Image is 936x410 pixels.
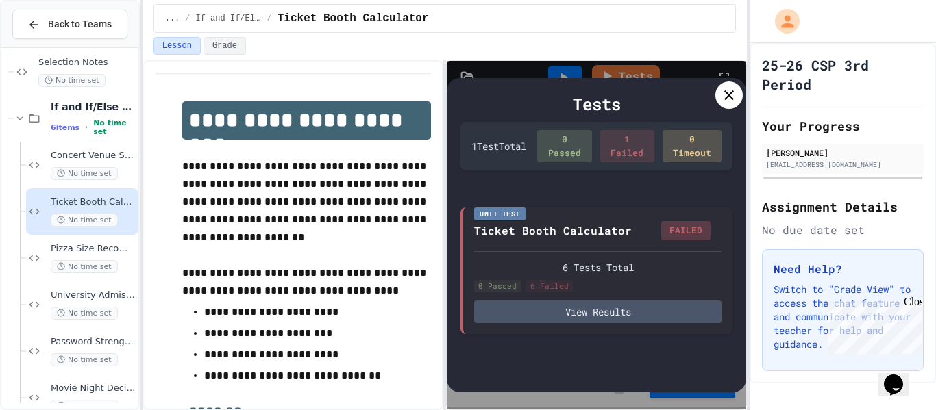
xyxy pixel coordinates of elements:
[822,296,922,354] iframe: chat widget
[766,159,920,170] div: [EMAIL_ADDRESS][DOMAIN_NAME]
[762,222,924,238] div: No due date set
[51,307,118,320] span: No time set
[185,13,190,24] span: /
[51,150,136,162] span: Concert Venue Selector
[267,13,272,24] span: /
[51,196,136,208] span: Ticket Booth Calculator
[774,261,912,277] h3: Need Help?
[51,243,136,255] span: Pizza Size Recommender
[51,260,118,273] span: No time set
[537,130,591,162] div: 0 Passed
[766,146,920,159] div: [PERSON_NAME]
[38,57,136,68] span: Selection Notes
[51,123,79,132] span: 6 items
[153,37,201,55] button: Lesson
[661,221,711,240] div: FAILED
[85,122,88,133] span: •
[165,13,180,24] span: ...
[600,130,654,162] div: 1 Failed
[663,130,722,162] div: 0 Timeout
[762,55,924,94] h1: 25-26 CSP 3rd Period
[38,74,106,87] span: No time set
[460,92,732,116] div: Tests
[51,214,118,227] span: No time set
[48,17,112,31] span: Back to Teams
[474,280,521,293] div: 0 Passed
[474,222,632,239] div: Ticket Booth Calculator
[5,5,95,87] div: Chat with us now!Close
[12,10,127,39] button: Back to Teams
[474,207,526,220] div: Unit Test
[204,37,246,55] button: Grade
[51,383,136,394] span: Movie Night Decider
[51,101,136,113] span: If and If/Else Assignments
[762,197,924,216] h2: Assignment Details
[878,355,922,396] iframe: chat widget
[526,280,573,293] div: 6 Failed
[762,116,924,136] h2: Your Progress
[278,10,429,27] span: Ticket Booth Calculator
[474,300,722,323] button: View Results
[761,5,803,37] div: My Account
[471,139,526,153] div: 1 Test Total
[774,283,912,351] p: Switch to "Grade View" to access the chat feature and communicate with your teacher for help and ...
[93,118,136,136] span: No time set
[51,290,136,301] span: University Admission Portal
[51,167,118,180] span: No time set
[51,353,118,366] span: No time set
[51,336,136,348] span: Password Strength Checker
[474,260,722,274] div: 6 Tests Total
[196,13,262,24] span: If and If/Else Assignments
